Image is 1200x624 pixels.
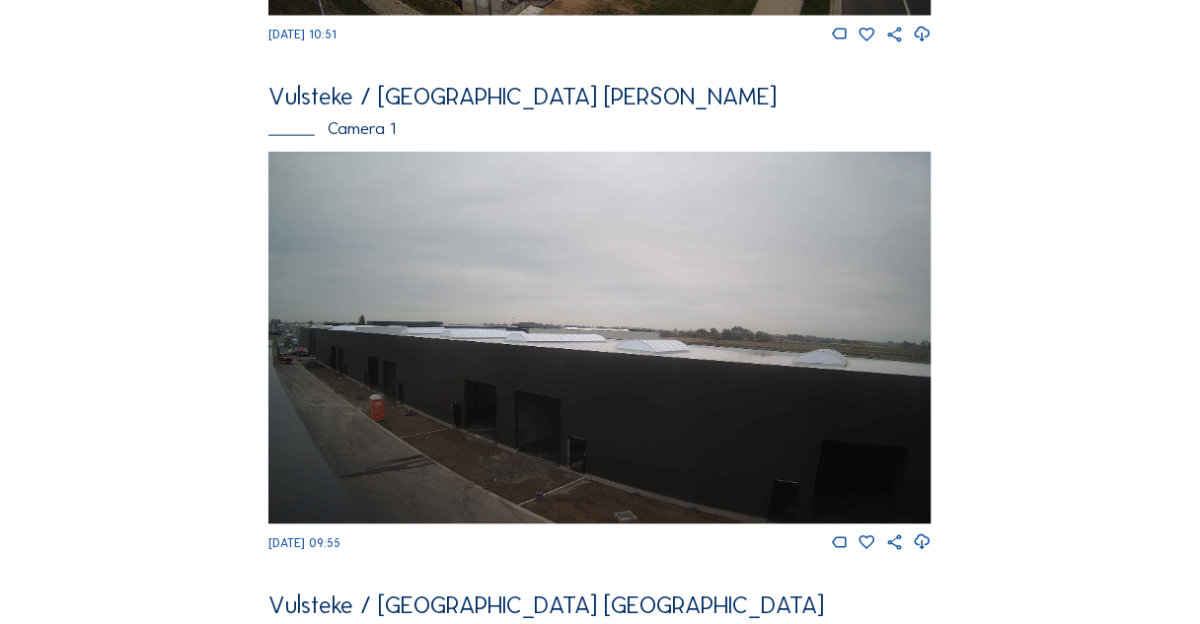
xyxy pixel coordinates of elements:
span: [DATE] 10:51 [268,27,337,41]
div: Camera 1 [268,120,932,137]
div: Vulsteke / [GEOGRAPHIC_DATA] [GEOGRAPHIC_DATA] [268,594,932,619]
img: Image [268,152,932,524]
span: [DATE] 09:55 [268,536,340,551]
div: Vulsteke / [GEOGRAPHIC_DATA] [PERSON_NAME] [268,85,932,109]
